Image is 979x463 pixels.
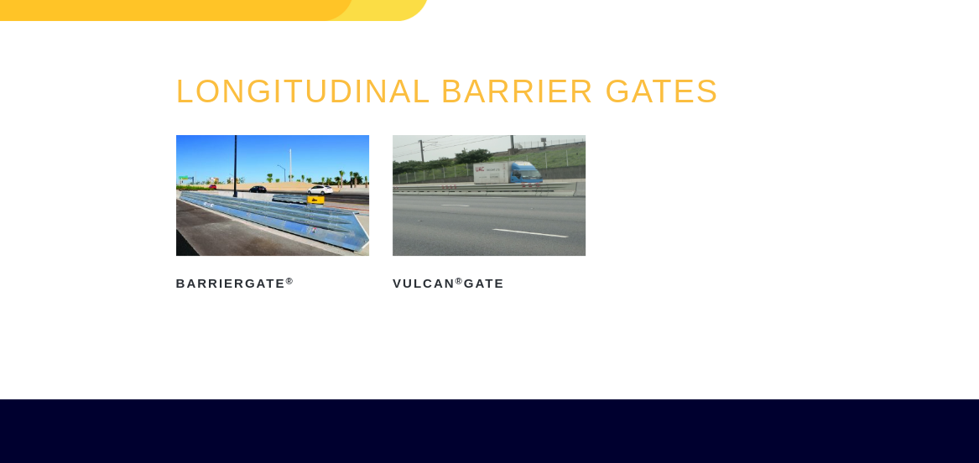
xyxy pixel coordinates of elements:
[393,271,586,298] h2: Vulcan Gate
[176,74,719,109] a: LONGITUDINAL BARRIER GATES
[176,135,369,297] a: BarrierGate®
[285,276,294,286] sup: ®
[393,135,586,297] a: Vulcan®Gate
[176,271,369,298] h2: BarrierGate
[455,276,463,286] sup: ®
